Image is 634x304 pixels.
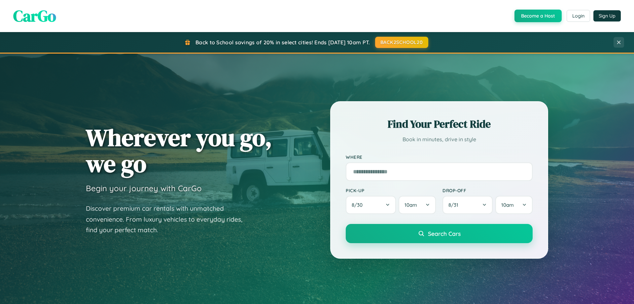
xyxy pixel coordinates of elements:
span: 8 / 30 [352,202,366,208]
label: Pick-up [346,188,436,193]
span: 10am [405,202,417,208]
span: Back to School savings of 20% in select cities! Ends [DATE] 10am PT. [195,39,370,46]
label: Drop-off [442,188,533,193]
span: Search Cars [428,230,461,237]
h3: Begin your journey with CarGo [86,183,202,193]
span: CarGo [13,5,56,27]
button: Sign Up [593,10,621,22]
span: 10am [501,202,514,208]
p: Discover premium car rentals with unmatched convenience. From luxury vehicles to everyday rides, ... [86,203,251,236]
button: BACK2SCHOOL20 [375,37,428,48]
label: Where [346,154,533,160]
button: Become a Host [514,10,562,22]
button: 10am [495,196,533,214]
button: Search Cars [346,224,533,243]
button: 8/31 [442,196,493,214]
button: 10am [399,196,436,214]
h1: Wherever you go, we go [86,124,272,177]
button: Login [567,10,590,22]
span: 8 / 31 [448,202,462,208]
button: 8/30 [346,196,396,214]
h2: Find Your Perfect Ride [346,117,533,131]
p: Book in minutes, drive in style [346,135,533,144]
